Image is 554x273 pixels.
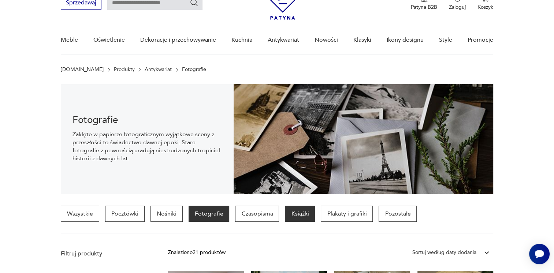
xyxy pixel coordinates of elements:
a: Kuchnia [231,26,252,54]
a: Książki [285,206,315,222]
a: Antykwariat [145,67,172,72]
p: Patyna B2B [411,4,437,11]
iframe: Smartsupp widget button [529,244,550,264]
p: Fotografie [182,67,206,72]
a: Oświetlenie [93,26,125,54]
img: Fotografie [234,84,493,194]
div: Znaleziono 21 produktów [168,248,225,257]
p: Zaloguj [449,4,466,11]
p: Zaklęte w papierze fotograficznym wyjątkowe sceny z przeszłości to świadectwo dawnej epoki. Stare... [72,130,222,162]
a: [DOMAIN_NAME] [61,67,104,72]
a: Pocztówki [105,206,145,222]
a: Fotografie [189,206,229,222]
a: Plakaty i grafiki [321,206,373,222]
a: Style [439,26,452,54]
a: Wszystkie [61,206,99,222]
a: Nowości [315,26,338,54]
p: Filtruj produkty [61,250,150,258]
div: Sortuj według daty dodania [412,248,476,257]
a: Meble [61,26,78,54]
a: Nośniki [150,206,183,222]
p: Koszyk [477,4,493,11]
a: Promocje [468,26,493,54]
a: Czasopisma [235,206,279,222]
a: Pozostałe [379,206,417,222]
a: Klasyki [353,26,371,54]
h1: Fotografie [72,116,222,124]
a: Ikony designu [387,26,424,54]
a: Dekoracje i przechowywanie [140,26,216,54]
a: Antykwariat [268,26,299,54]
a: Produkty [114,67,135,72]
a: Sprzedawaj [61,1,101,6]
